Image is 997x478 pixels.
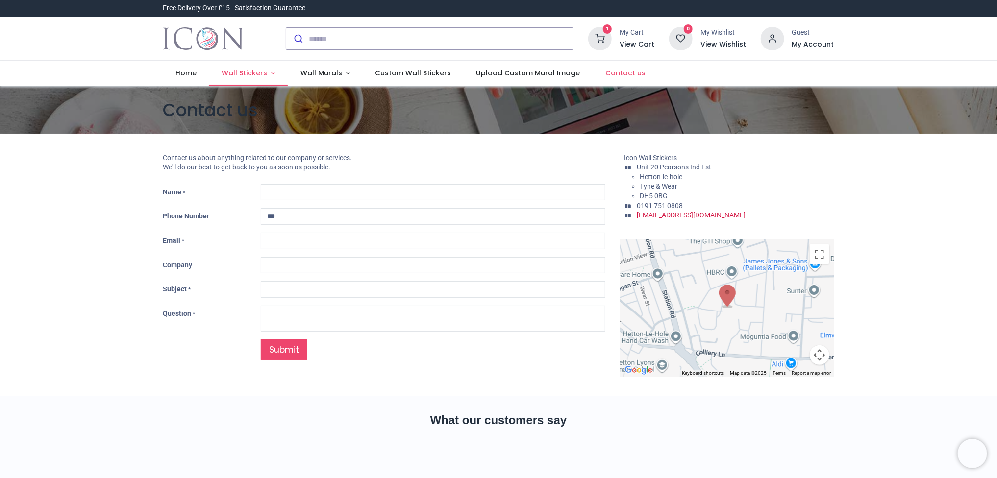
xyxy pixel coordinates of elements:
[773,370,786,376] a: Terms (opens in new tab)
[163,153,605,172] p: Contact us about anything related to our company or services. We'll do our best to get back to yo...
[163,98,834,122] h1: Contact us
[810,244,829,264] button: Toggle fullscreen view
[261,339,307,360] a: Submit
[810,345,829,365] button: Map camera controls
[958,439,987,468] iframe: Brevo live chat
[163,261,192,269] span: Company
[624,153,834,163] li: Icon Wall Stickers
[700,28,746,38] div: My Wishlist
[288,61,363,86] a: Wall Murals
[628,3,834,13] iframe: Customer reviews powered by Trustpilot
[175,68,197,78] span: Home
[637,163,711,171] span: ​Unit 20 Pearsons Ind Est
[620,28,654,38] div: My Cart
[684,24,693,34] sup: 0
[375,68,451,78] span: Custom Wall Stickers
[792,370,831,376] a: Report a map error
[792,40,834,49] a: My Account
[222,68,267,78] span: Wall Stickers
[209,61,288,86] a: Wall Stickers
[163,188,181,196] span: Name
[669,34,693,42] a: 0
[476,68,580,78] span: Upload Custom Mural Image
[682,370,724,377] button: Keyboard shortcuts
[605,68,646,78] span: Contact us
[640,182,677,190] span: Tyne & Wear
[640,173,682,181] span: Hetton-le-hole
[620,40,654,49] a: View Cart
[163,3,305,13] div: Free Delivery Over £15 - Satisfaction Guarantee
[163,25,244,52] img: Icon Wall Stickers
[163,25,244,52] a: Logo of Icon Wall Stickers
[163,212,209,220] span: Phone Number
[286,28,309,49] button: Submit
[163,285,187,293] span: Subject
[623,364,655,377] img: Google
[730,370,767,376] span: Map data ©2025
[637,202,683,210] span: 0191 751 0808
[163,412,834,429] h2: What our customers say
[637,211,746,219] a: [EMAIL_ADDRESS][DOMAIN_NAME]
[640,192,668,200] span: DH5 0BG
[792,28,834,38] div: Guest
[300,68,342,78] span: Wall Murals
[700,40,746,49] a: View Wishlist
[603,24,612,34] sup: 1
[623,364,655,377] a: Open this area in Google Maps (opens a new window)
[163,237,180,244] span: Email
[163,310,191,317] span: Question
[588,34,612,42] a: 1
